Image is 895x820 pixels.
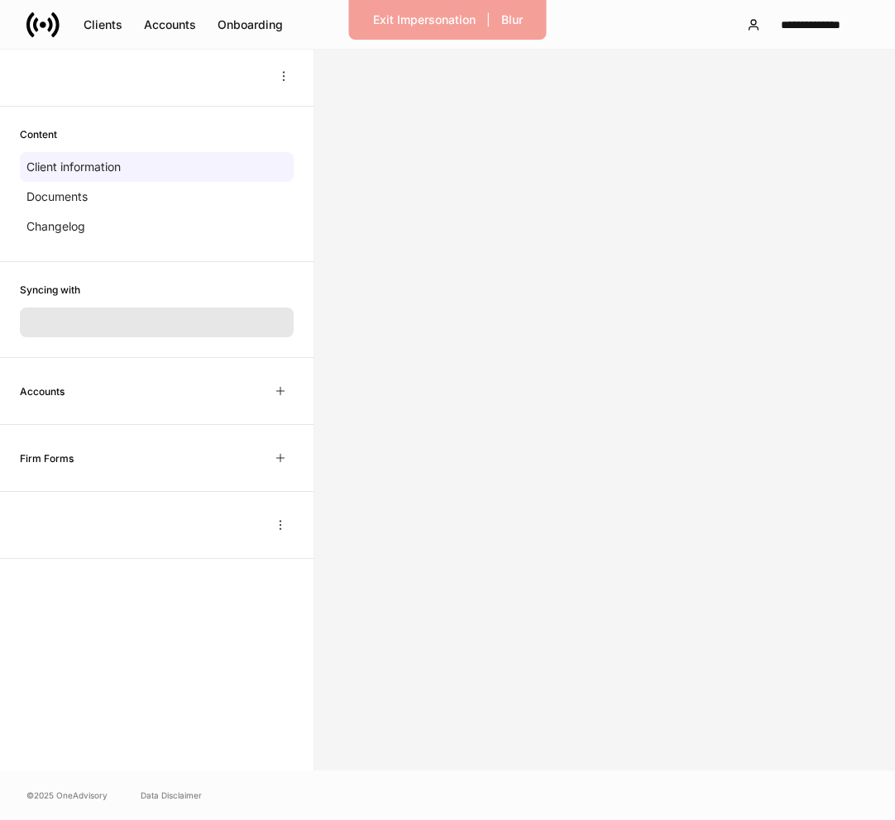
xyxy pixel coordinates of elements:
[20,182,294,212] a: Documents
[26,218,85,235] p: Changelog
[20,152,294,182] a: Client information
[373,12,476,28] div: Exit Impersonation
[144,17,196,33] div: Accounts
[362,7,486,33] button: Exit Impersonation
[491,7,534,33] button: Blur
[26,159,121,175] p: Client information
[84,17,122,33] div: Clients
[218,17,283,33] div: Onboarding
[20,384,65,399] h6: Accounts
[501,12,523,28] div: Blur
[141,789,202,802] a: Data Disclaimer
[207,12,294,38] button: Onboarding
[73,12,133,38] button: Clients
[26,789,108,802] span: © 2025 OneAdvisory
[20,212,294,241] a: Changelog
[20,451,74,466] h6: Firm Forms
[133,12,207,38] button: Accounts
[26,188,88,205] p: Documents
[20,282,80,298] h6: Syncing with
[20,126,57,142] h6: Content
